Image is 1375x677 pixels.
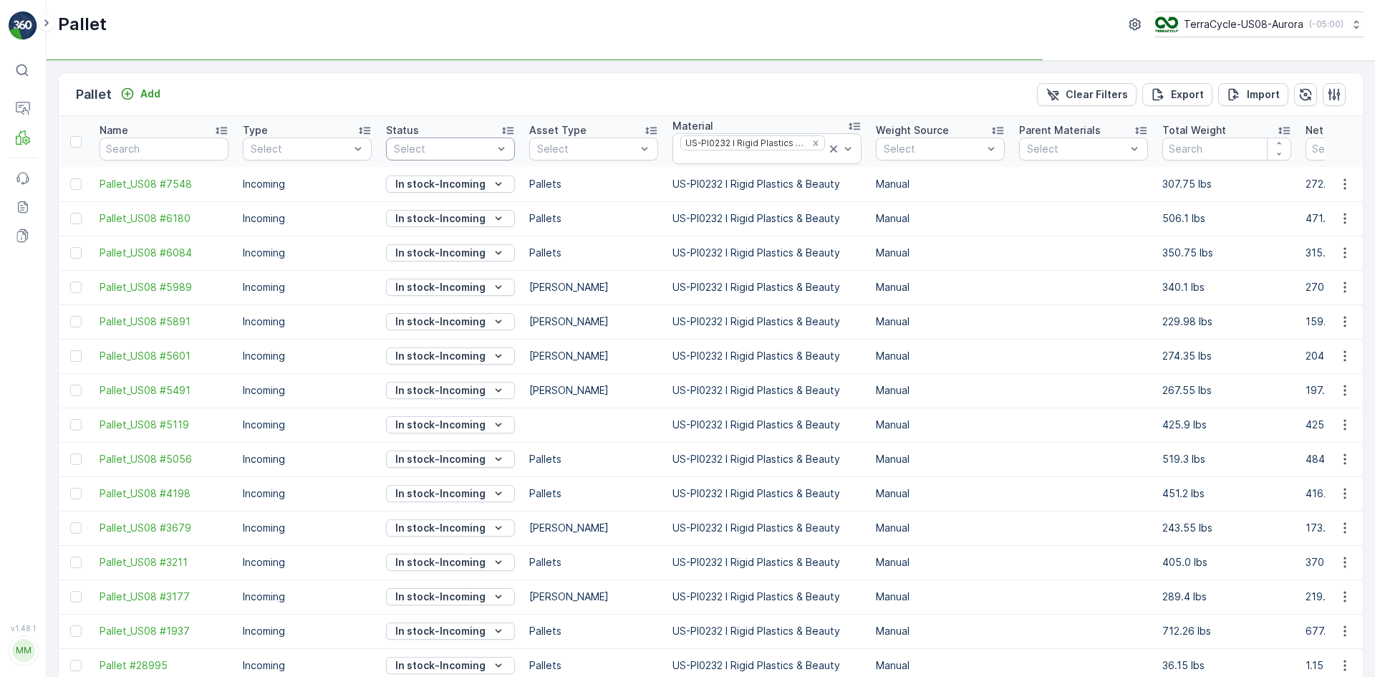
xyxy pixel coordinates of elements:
p: In stock-Incoming [395,555,486,570]
td: 451.2 lbs [1155,476,1298,511]
input: Search [100,138,228,160]
div: Toggle Row Selected [70,350,82,362]
a: Pallet_US08 #5891 [100,315,228,329]
p: Add [140,87,160,101]
a: Pallet_US08 #5056 [100,452,228,466]
p: In stock-Incoming [395,280,486,294]
a: Pallet_US08 #3211 [100,555,228,570]
div: Toggle Row Selected [70,282,82,293]
td: 307.75 lbs [1155,167,1298,201]
p: Net Weight [1306,123,1361,138]
td: Manual [869,373,1012,408]
td: Incoming [236,442,379,476]
td: US-PI0232 I Rigid Plastics & Beauty [665,545,869,580]
a: Pallet_US08 #5491 [100,383,228,398]
span: Pallet_US08 #6180 [100,211,228,226]
button: In stock-Incoming [386,451,515,468]
div: MM [12,639,35,662]
td: 340.1 lbs [1155,270,1298,304]
td: [PERSON_NAME] [522,511,665,545]
td: Manual [869,511,1012,545]
td: Incoming [236,236,379,270]
td: Pallets [522,442,665,476]
p: In stock-Incoming [395,486,486,501]
button: Clear Filters [1037,83,1137,106]
td: [PERSON_NAME] [522,580,665,614]
td: Pallets [522,201,665,236]
p: Parent Materials [1019,123,1101,138]
p: Export [1171,87,1204,102]
button: In stock-Incoming [386,176,515,193]
td: US-PI0232 I Rigid Plastics & Beauty [665,442,869,476]
button: Export [1142,83,1212,106]
td: Manual [869,270,1012,304]
button: Import [1218,83,1288,106]
td: US-PI0232 I Rigid Plastics & Beauty [665,270,869,304]
span: Pallet_US08 #5601 [100,349,228,363]
td: Manual [869,167,1012,201]
td: US-PI0232 I Rigid Plastics & Beauty [665,580,869,614]
div: Toggle Row Selected [70,213,82,224]
p: ( -05:00 ) [1309,19,1343,30]
td: Pallets [522,476,665,511]
p: Material [672,119,713,133]
p: In stock-Incoming [395,418,486,432]
img: image_ci7OI47.png [1155,16,1178,32]
a: Pallet_US08 #5119 [100,418,228,432]
p: Clear Filters [1066,87,1128,102]
p: Select [394,142,493,156]
p: In stock-Incoming [395,211,486,226]
div: Toggle Row Selected [70,178,82,190]
a: Pallet_US08 #1937 [100,624,228,638]
p: Weight Source [876,123,949,138]
p: Select [884,142,983,156]
td: Incoming [236,580,379,614]
td: Manual [869,408,1012,442]
td: Incoming [236,304,379,339]
p: Status [386,123,419,138]
div: Toggle Row Selected [70,625,82,637]
button: TerraCycle-US08-Aurora(-05:00) [1155,11,1364,37]
button: In stock-Incoming [386,210,515,227]
td: 425.9 lbs [1155,408,1298,442]
p: Select [537,142,636,156]
div: Toggle Row Selected [70,419,82,431]
div: Toggle Row Selected [70,522,82,534]
button: In stock-Incoming [386,382,515,399]
div: Toggle Row Selected [70,557,82,568]
td: 712.26 lbs [1155,614,1298,648]
td: 274.35 lbs [1155,339,1298,373]
td: US-PI0232 I Rigid Plastics & Beauty [665,408,869,442]
span: Pallet_US08 #5989 [100,280,228,294]
button: In stock-Incoming [386,588,515,605]
td: Incoming [236,373,379,408]
td: Pallets [522,545,665,580]
td: Pallets [522,167,665,201]
button: In stock-Incoming [386,519,515,537]
button: In stock-Incoming [386,623,515,640]
p: In stock-Incoming [395,452,486,466]
button: MM [9,635,37,666]
td: Manual [869,201,1012,236]
input: Search [1162,138,1291,160]
td: Incoming [236,339,379,373]
p: Select [251,142,349,156]
td: US-PI0232 I Rigid Plastics & Beauty [665,236,869,270]
td: US-PI0232 I Rigid Plastics & Beauty [665,167,869,201]
td: Incoming [236,511,379,545]
td: 350.75 lbs [1155,236,1298,270]
td: [PERSON_NAME] [522,270,665,304]
a: Pallet_US08 #3679 [100,521,228,535]
div: US-PI0232 I Rigid Plastics & Beauty [681,136,806,150]
td: 405.0 lbs [1155,545,1298,580]
p: In stock-Incoming [395,246,486,260]
button: In stock-Incoming [386,657,515,674]
td: Manual [869,339,1012,373]
p: In stock-Incoming [395,315,486,329]
td: Manual [869,614,1012,648]
td: Incoming [236,201,379,236]
td: Manual [869,442,1012,476]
